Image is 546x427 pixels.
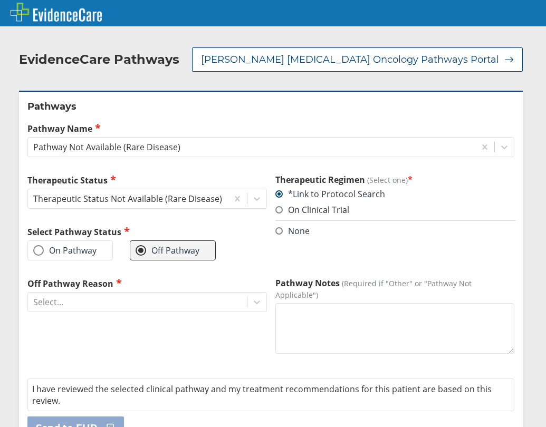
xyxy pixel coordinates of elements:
[275,278,472,300] span: (Required if "Other" or "Pathway Not Applicable")
[201,53,499,66] span: [PERSON_NAME] [MEDICAL_DATA] Oncology Pathways Portal
[32,383,492,406] span: I have reviewed the selected clinical pathway and my treatment recommendations for this patient a...
[27,174,267,186] label: Therapeutic Status
[275,204,349,216] label: On Clinical Trial
[27,100,514,113] h2: Pathways
[275,174,515,186] h3: Therapeutic Regimen
[11,3,102,22] img: EvidenceCare
[33,245,97,256] label: On Pathway
[19,52,179,67] h2: EvidenceCare Pathways
[27,277,267,289] label: Off Pathway Reason
[275,225,310,237] label: None
[275,277,515,300] label: Pathway Notes
[33,193,222,205] div: Therapeutic Status Not Available (Rare Disease)
[136,245,199,256] label: Off Pathway
[275,188,385,200] label: *Link to Protocol Search
[367,175,408,185] span: (Select one)
[27,226,267,238] h2: Select Pathway Status
[33,296,63,308] div: Select...
[192,47,523,72] button: [PERSON_NAME] [MEDICAL_DATA] Oncology Pathways Portal
[27,122,514,134] label: Pathway Name
[33,141,180,153] div: Pathway Not Available (Rare Disease)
